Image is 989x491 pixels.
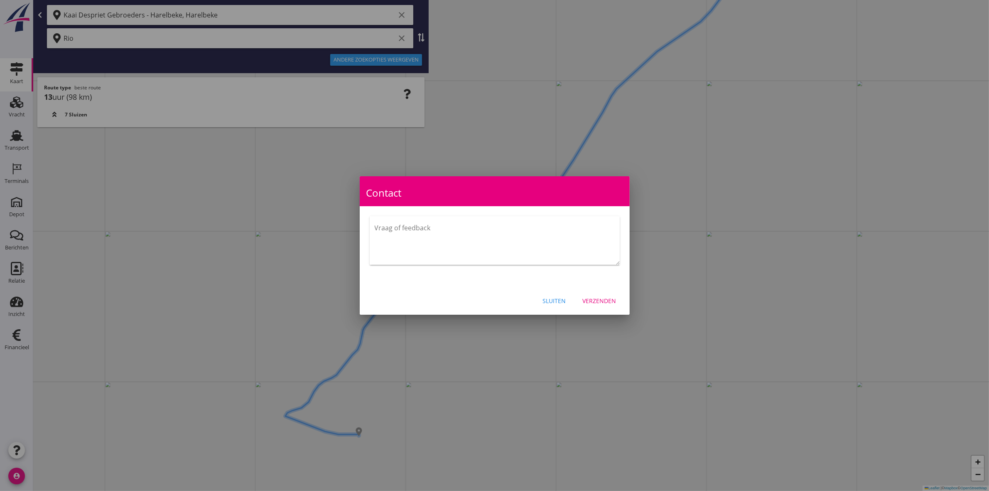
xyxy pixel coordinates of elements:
[536,293,573,308] button: Sluiten
[543,296,566,305] div: Sluiten
[583,296,616,305] div: Verzenden
[360,176,630,206] div: Contact
[576,293,623,308] button: Verzenden
[375,221,620,265] textarea: Vraag of feedback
